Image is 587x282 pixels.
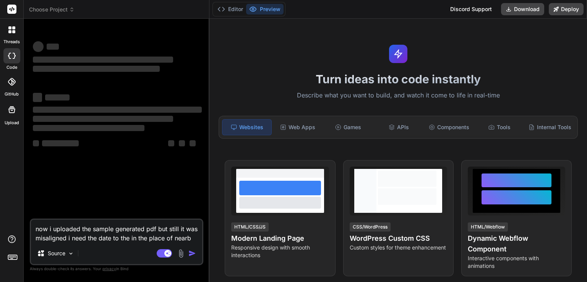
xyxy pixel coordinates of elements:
div: CSS/WordPress [350,222,391,232]
label: GitHub [5,91,19,97]
img: Pick Models [68,250,74,257]
h4: WordPress Custom CSS [350,233,447,244]
label: Upload [5,120,19,126]
div: APIs [374,119,423,135]
span: ‌ [33,41,44,52]
p: Custom styles for theme enhancement [350,244,447,251]
span: Choose Project [29,6,75,13]
span: ‌ [33,107,202,113]
p: Describe what you want to build, and watch it come to life in real-time [214,91,582,100]
label: code [6,64,17,71]
button: Preview [246,4,284,15]
div: HTML/Webflow [468,222,508,232]
h4: Dynamic Webflow Component [468,233,565,254]
div: Tools [475,119,524,135]
h4: Modern Landing Page [231,233,329,244]
span: ‌ [33,66,160,72]
img: attachment [177,249,185,258]
span: ‌ [190,140,196,146]
div: Games [324,119,373,135]
span: privacy [102,266,116,271]
label: threads [3,39,20,45]
p: Always double-check its answers. Your in Bind [30,265,203,272]
span: ‌ [33,140,39,146]
div: Discord Support [446,3,496,15]
span: ‌ [45,94,70,100]
span: ‌ [33,57,173,63]
span: ‌ [33,93,42,102]
div: HTML/CSS/JS [231,222,269,232]
h1: Turn ideas into code instantly [214,72,582,86]
button: Editor [214,4,246,15]
div: Internal Tools [525,119,574,135]
button: Download [501,3,544,15]
div: Web Apps [273,119,322,135]
span: ‌ [179,140,185,146]
p: Responsive design with smooth interactions [231,244,329,259]
textarea: now i uploaded the sample generated pdf but still it was misaligned i need the date to the in the... [31,220,202,243]
button: Deploy [549,3,584,15]
p: Source [48,250,65,257]
span: ‌ [47,44,59,50]
div: Components [425,119,473,135]
span: ‌ [168,140,174,146]
div: Websites [222,119,272,135]
span: ‌ [33,125,144,131]
span: ‌ [42,140,79,146]
p: Interactive components with animations [468,254,565,270]
img: icon [188,250,196,257]
span: ‌ [33,116,173,122]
